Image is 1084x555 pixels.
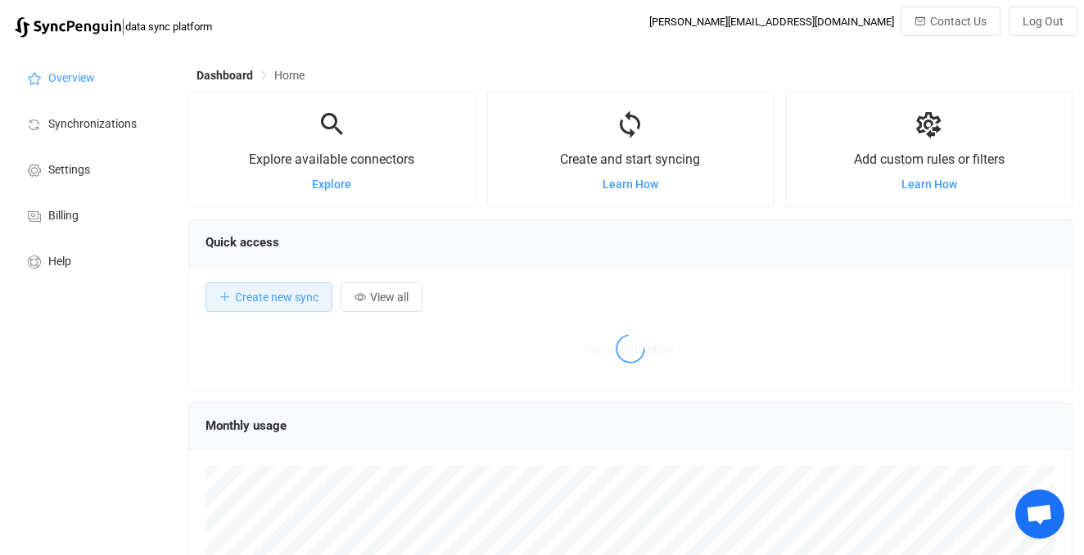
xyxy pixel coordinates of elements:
span: Add custom rules or filters [854,151,1005,167]
span: Contact Us [930,15,987,28]
span: View all [370,291,409,304]
span: Billing [48,210,79,223]
span: Explore available connectors [249,151,414,167]
span: Overview [48,72,95,85]
div: Breadcrumb [196,70,305,81]
button: Contact Us [901,7,1000,36]
a: Learn How [603,178,658,191]
span: | [121,15,125,38]
span: Quick access [206,235,279,250]
a: Billing [8,192,172,237]
span: Log Out [1023,15,1064,28]
a: Learn How [901,178,957,191]
span: Home [274,69,305,82]
div: [PERSON_NAME][EMAIL_ADDRESS][DOMAIN_NAME] [649,16,894,28]
span: Settings [48,164,90,177]
span: data sync platform [125,20,212,33]
a: Help [8,237,172,283]
button: View all [341,282,422,312]
span: Dashboard [196,69,253,82]
a: Open chat [1015,490,1064,539]
span: Create and start syncing [560,151,700,167]
a: Settings [8,146,172,192]
span: Monthly usage [206,418,287,433]
button: Create new sync [206,282,332,312]
a: Synchronizations [8,100,172,146]
a: Explore [312,178,351,191]
span: Synchronizations [48,118,137,131]
a: Overview [8,54,172,100]
span: Create new sync [235,291,318,304]
a: |data sync platform [15,15,212,38]
span: Help [48,255,71,268]
img: syncpenguin.svg [15,17,121,38]
button: Log Out [1009,7,1077,36]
